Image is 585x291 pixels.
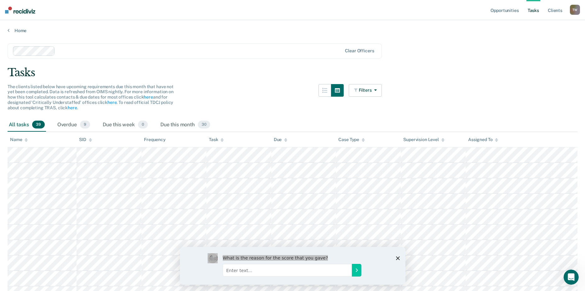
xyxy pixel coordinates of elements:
iframe: Intercom live chat [564,270,579,285]
div: Name [10,137,28,142]
div: Task [209,137,224,142]
span: The clients listed below have upcoming requirements due this month that have not yet been complet... [8,84,174,110]
button: Filters [349,84,382,97]
div: Due this week0 [101,118,149,132]
div: Frequency [144,137,166,142]
img: Recidiviz [5,7,35,14]
div: Overdue9 [56,118,91,132]
iframe: Survey by Kim from Recidiviz [180,247,405,285]
div: All tasks39 [8,118,46,132]
a: here [68,105,77,110]
a: here [144,94,153,100]
div: SID [79,137,92,142]
span: 0 [138,121,148,129]
span: 9 [80,121,90,129]
div: T W [570,5,580,15]
span: 30 [198,121,210,129]
div: Due [274,137,288,142]
a: here [107,100,117,105]
a: Home [8,28,577,33]
div: Clear officers [345,48,374,54]
div: Supervision Level [403,137,444,142]
span: 39 [32,121,45,129]
button: TW [570,5,580,15]
div: Due this month30 [159,118,211,132]
div: Tasks [8,66,577,79]
div: Case Type [338,137,365,142]
div: Assigned To [468,137,498,142]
